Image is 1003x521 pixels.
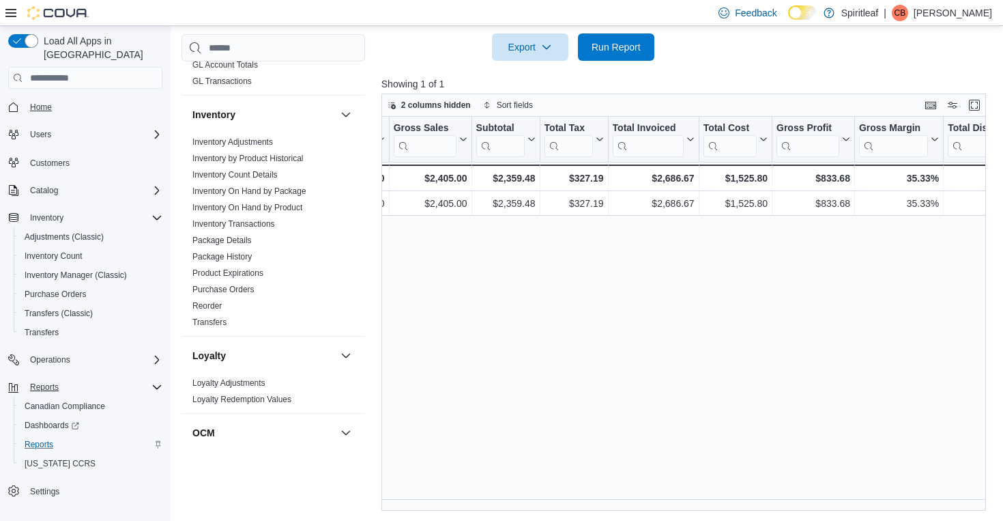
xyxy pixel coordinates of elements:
[320,195,385,212] div: $0.00
[14,454,168,473] button: [US_STATE] CCRS
[776,170,850,186] div: $833.68
[25,439,53,450] span: Reports
[25,270,127,281] span: Inventory Manager (Classic)
[30,212,63,223] span: Inventory
[393,122,467,157] button: Gross Sales
[192,137,273,147] a: Inventory Adjustments
[192,285,255,294] a: Purchase Orders
[30,102,52,113] span: Home
[25,327,59,338] span: Transfers
[500,33,560,61] span: Export
[338,348,354,364] button: Loyalty
[192,301,222,311] a: Reorder
[19,286,92,302] a: Purchase Orders
[393,195,467,212] div: $2,405.00
[19,417,85,434] a: Dashboards
[19,455,162,472] span: Washington CCRS
[14,397,168,416] button: Canadian Compliance
[25,126,162,143] span: Users
[612,122,683,135] div: Total Invoiced
[914,5,992,21] p: [PERSON_NAME]
[19,248,162,264] span: Inventory Count
[25,182,162,199] span: Catalog
[859,122,928,135] div: Gross Margin
[592,40,641,54] span: Run Report
[25,483,65,500] a: Settings
[25,420,79,431] span: Dashboards
[338,425,354,441] button: OCM
[192,268,263,278] a: Product Expirations
[25,210,162,226] span: Inventory
[703,122,767,157] button: Total Cost
[25,308,93,319] span: Transfers (Classic)
[14,266,168,285] button: Inventory Manager (Classic)
[25,289,87,300] span: Purchase Orders
[14,304,168,323] button: Transfers (Classic)
[14,227,168,247] button: Adjustments (Classic)
[703,122,756,157] div: Total Cost
[19,436,162,453] span: Reports
[19,436,59,453] a: Reports
[841,5,878,21] p: Spiritleaf
[25,379,162,395] span: Reports
[19,305,98,322] a: Transfers (Classic)
[19,398,162,414] span: Canadian Compliance
[476,195,535,212] div: $2,359.48
[612,195,694,212] div: $2,686.67
[338,107,354,123] button: Inventory
[544,195,603,212] div: $327.19
[19,229,109,245] a: Adjustments (Classic)
[181,452,365,474] div: OCM
[25,352,162,368] span: Operations
[859,122,939,157] button: Gross Margin
[25,154,162,171] span: Customers
[3,350,168,369] button: Operations
[922,97,939,113] button: Keyboard shortcuts
[895,5,906,21] span: CB
[30,354,70,365] span: Operations
[25,182,63,199] button: Catalog
[3,481,168,501] button: Settings
[192,426,335,440] button: OCM
[19,455,101,472] a: [US_STATE] CCRS
[3,208,168,227] button: Inventory
[492,33,568,61] button: Export
[25,99,57,115] a: Home
[859,122,928,157] div: Gross Margin
[25,251,83,262] span: Inventory Count
[3,378,168,397] button: Reports
[30,382,59,393] span: Reports
[544,122,592,135] div: Total Tax
[884,5,886,21] p: |
[497,100,533,111] span: Sort fields
[776,195,850,212] div: $833.68
[25,401,105,412] span: Canadian Compliance
[181,134,365,336] div: Inventory
[776,122,839,157] div: Gross Profit
[393,122,456,157] div: Gross Sales
[192,219,275,229] a: Inventory Transactions
[19,286,162,302] span: Purchase Orders
[25,231,104,242] span: Adjustments (Classic)
[25,379,64,395] button: Reports
[393,170,467,186] div: $2,405.00
[25,155,75,171] a: Customers
[14,416,168,435] a: Dashboards
[476,122,524,157] div: Subtotal
[181,57,365,95] div: Finance
[19,248,88,264] a: Inventory Count
[776,122,850,157] button: Gross Profit
[703,195,767,212] div: $1,525.80
[892,5,908,21] div: Carson B
[192,108,235,122] h3: Inventory
[612,122,683,157] div: Total Invoiced
[788,5,817,20] input: Dark Mode
[703,122,756,135] div: Total Cost
[38,34,162,61] span: Load All Apps in [GEOGRAPHIC_DATA]
[192,154,304,163] a: Inventory by Product Historical
[25,483,162,500] span: Settings
[966,97,983,113] button: Enter fullscreen
[19,229,162,245] span: Adjustments (Classic)
[14,285,168,304] button: Purchase Orders
[3,97,168,117] button: Home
